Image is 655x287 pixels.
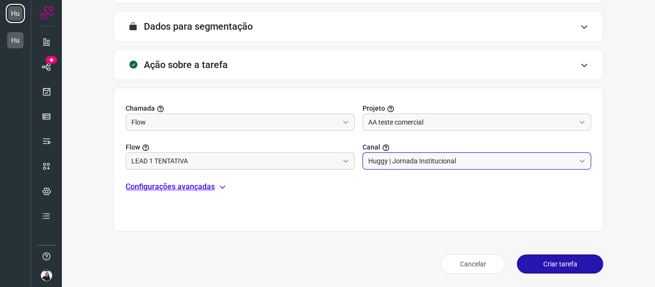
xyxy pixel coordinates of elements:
[144,21,253,32] h3: Dados para segmentação
[131,114,339,130] input: Selecionar projeto
[41,270,52,281] img: 662d8b14c1de322ee1c7fc7bf9a9ccae.jpeg
[441,254,505,274] button: Cancelar
[126,142,140,152] span: Flow
[126,181,215,193] p: Configurações avançadas
[6,31,25,50] li: Hu
[368,153,575,169] input: Selecione um canal
[517,254,603,274] button: Criar tarefa
[363,103,385,114] span: Projeto
[131,153,339,169] input: Você precisa criar/selecionar um Projeto.
[126,103,155,114] span: Chamada
[144,59,228,70] h3: Ação sobre a tarefa
[6,4,25,23] li: Hu
[39,6,54,20] img: Logo
[363,142,380,152] span: Canal
[368,114,575,130] input: Selecionar projeto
